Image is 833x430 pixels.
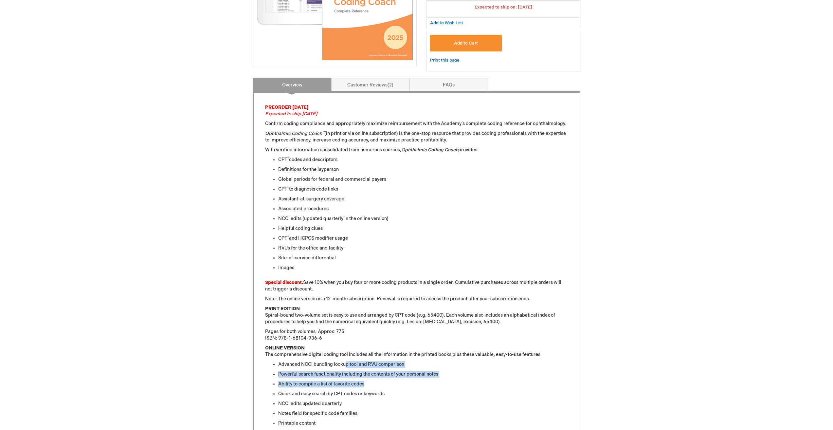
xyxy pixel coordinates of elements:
li: Powerful search functionality including the contents of your personal notes [278,371,568,378]
li: Advanced NCCI bundling lookup tool and RVU comparison [278,361,568,368]
sup: ® [287,235,289,239]
li: Ability to compile a list of favorite codes [278,381,568,387]
li: CPT to diagnosis code links [278,186,568,193]
sup: ® [287,157,289,160]
em: Expected to ship [DATE] [265,111,317,117]
p: Save 10% when you buy four or more coding products in a single order. Cumulative purchases across... [265,279,568,292]
li: NCCI edits (updated quarterly in the online version) [278,215,568,222]
button: Add to Cart [430,35,502,51]
li: Images [278,265,568,271]
li: Notes field for specific code families [278,410,568,417]
sup: ® [287,186,289,190]
p: With verified information consolidated from numerous sources, provides: [265,147,568,153]
em: Ophthalmic Coding Coach [265,131,324,136]
li: Assistant-at-surgery coverage [278,196,568,202]
li: CPT and HCPCS modifier usage [278,235,568,242]
sup: ™ [322,130,324,134]
p: Spiral-bound two-volume set is easy to use and arranged by CPT code (e.g. 65400). Each volume als... [265,306,568,325]
span: 2 [388,82,393,88]
em: Ophthalmic Coding Coach [401,147,458,153]
a: Print this page [430,56,459,65]
li: RVUs for the office and facility [278,245,568,252]
li: NCCI edits updated quarterly [278,401,568,407]
a: Add to Wish List [430,20,463,26]
li: Quick and easy search by CPT codes or keywords [278,391,568,397]
p: Note: The online version is a 12-month subscription. Renewal is required to access the product af... [265,296,568,302]
span: Add to Cart [454,41,478,46]
a: Overview [253,78,332,91]
li: Definitions for the layperson [278,166,568,173]
li: Global periods for federal and commercial payers [278,176,568,183]
strong: Special discount: [265,280,303,285]
li: Site-of-service differential [278,255,568,261]
li: Printable content [278,420,568,427]
p: The comprehensive digital coding tool includes all the information in the printed books plus thes... [265,345,568,358]
li: Associated procedures [278,206,568,212]
a: FAQs [409,78,488,91]
p: Confirm coding compliance and appropriately maximize reimbursement with the Academy’s complete co... [265,121,568,127]
a: Customer Reviews2 [331,78,410,91]
p: Pages for both volumes: Approx. 775 ISBN: 978-1-68104-936-6 [265,328,568,342]
li: Helpful coding clues [278,225,568,232]
strong: ONLINE VERSION [265,345,305,351]
strong: PREORDER [DATE] [265,104,309,110]
strong: PRINT EDITION [265,306,300,311]
p: (in print or via online subscription) is the one-stop resource that provides coding professionals... [265,130,568,143]
span: Expected to ship on: [DATE] [475,5,532,10]
li: CPT codes and descriptors [278,157,568,163]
